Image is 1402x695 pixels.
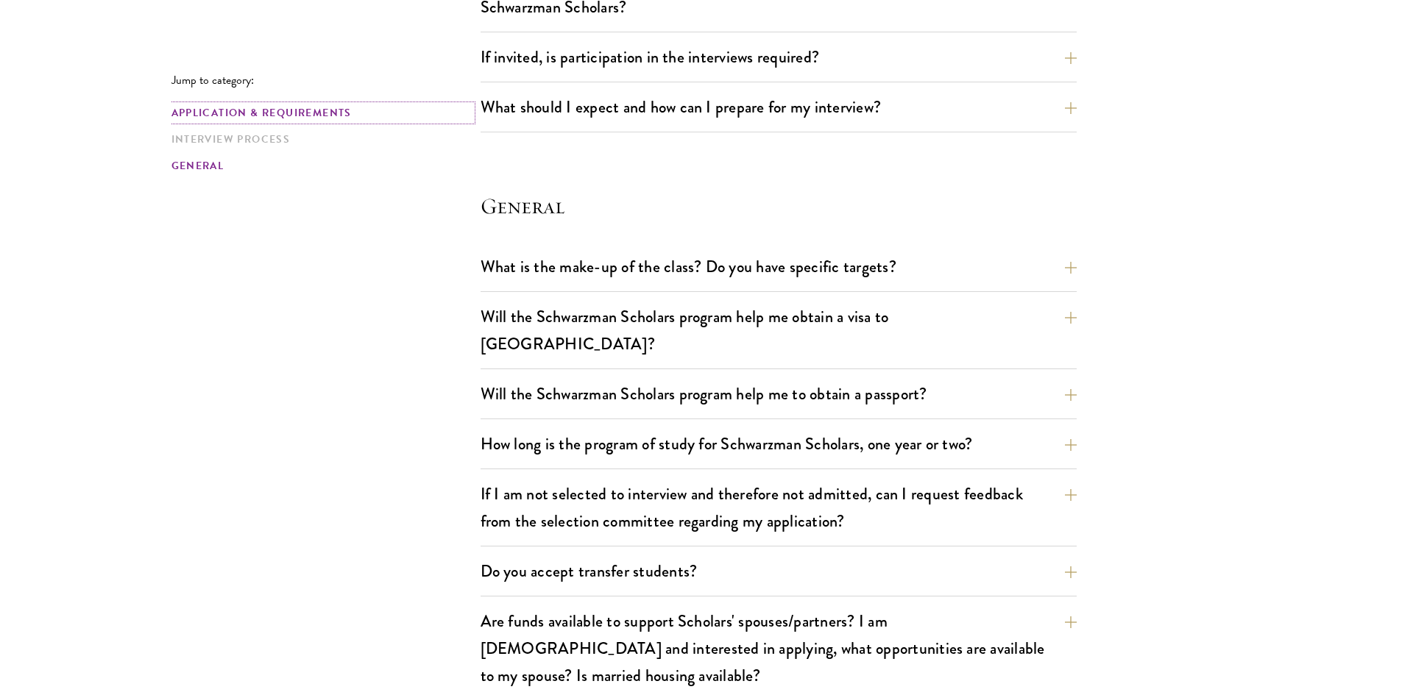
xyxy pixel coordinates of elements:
[171,132,472,147] a: Interview Process
[481,191,1077,221] h4: General
[481,555,1077,588] button: Do you accept transfer students?
[481,40,1077,74] button: If invited, is participation in the interviews required?
[481,605,1077,692] button: Are funds available to support Scholars' spouses/partners? I am [DEMOGRAPHIC_DATA] and interested...
[171,74,481,87] p: Jump to category:
[481,90,1077,124] button: What should I expect and how can I prepare for my interview?
[171,105,472,121] a: Application & Requirements
[481,427,1077,460] button: How long is the program of study for Schwarzman Scholars, one year or two?
[481,300,1077,360] button: Will the Schwarzman Scholars program help me obtain a visa to [GEOGRAPHIC_DATA]?
[481,477,1077,538] button: If I am not selected to interview and therefore not admitted, can I request feedback from the sel...
[171,158,472,174] a: General
[481,377,1077,410] button: Will the Schwarzman Scholars program help me to obtain a passport?
[481,250,1077,283] button: What is the make-up of the class? Do you have specific targets?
